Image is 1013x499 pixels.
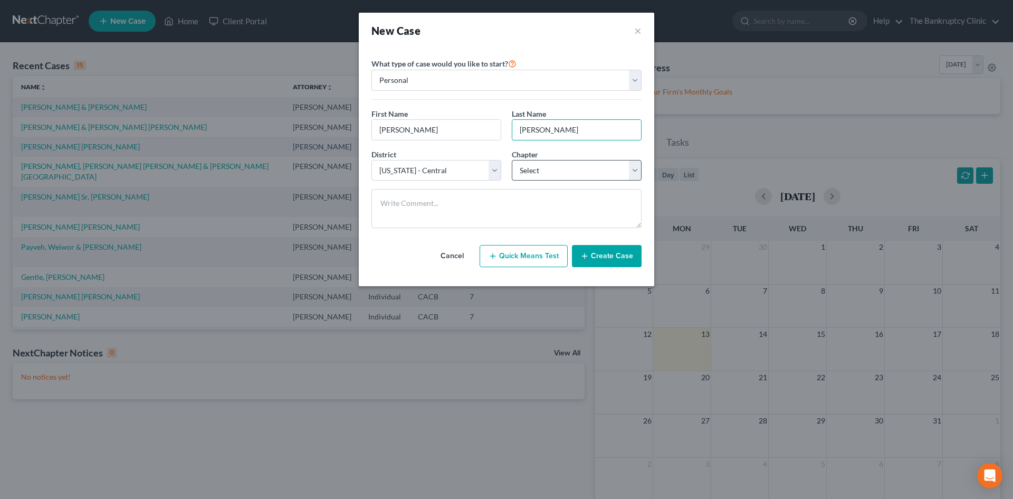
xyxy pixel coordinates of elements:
[429,246,475,267] button: Cancel
[572,245,642,267] button: Create Case
[634,23,642,38] button: ×
[371,150,396,159] span: District
[512,120,641,140] input: Enter Last Name
[480,245,568,267] button: Quick Means Test
[512,150,538,159] span: Chapter
[371,109,408,118] span: First Name
[977,463,1002,488] div: Open Intercom Messenger
[372,120,501,140] input: Enter First Name
[371,57,517,70] label: What type of case would you like to start?
[512,109,546,118] span: Last Name
[371,24,421,37] strong: New Case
